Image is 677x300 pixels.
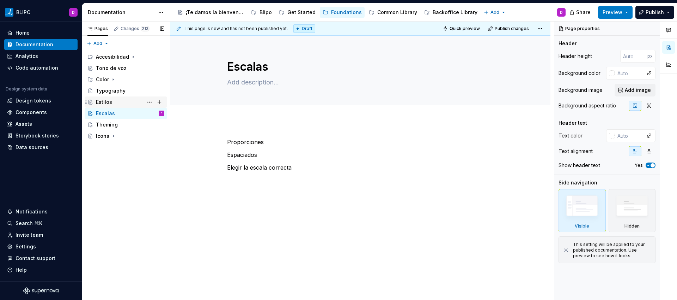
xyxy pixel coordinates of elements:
a: EscalasD [85,108,167,119]
a: ¡Te damos la bienvenida a Blipo! [175,7,247,18]
a: Invite team [4,229,78,241]
button: Add [85,39,111,48]
a: Design tokens [4,95,78,106]
a: Foundations [320,7,365,18]
a: Common Library [366,7,420,18]
div: Side navigation [559,179,597,186]
img: 45309493-d480-4fb3-9f86-8e3098b627c9.png [5,8,13,17]
div: Documentation [16,41,53,48]
div: D [161,110,162,117]
div: Background color [559,70,600,77]
div: Foundations [331,9,362,16]
div: Hidden [609,189,656,232]
div: Header height [559,53,592,60]
div: Search ⌘K [16,220,42,227]
div: Accesibilidad [96,53,129,60]
p: Espaciados [227,151,494,159]
button: Preview [598,6,633,19]
div: Tono de voz [96,65,127,72]
div: Settings [16,243,36,250]
span: Add [93,41,102,46]
button: Publish changes [486,24,532,34]
div: Components [16,109,47,116]
input: Auto [620,50,647,63]
a: Storybook stories [4,130,78,141]
div: Storybook stories [16,132,59,139]
div: Analytics [16,53,38,60]
div: Theming [96,121,118,128]
span: Quick preview [450,26,480,31]
div: Background image [559,87,603,94]
textarea: Escalas [226,58,492,75]
svg: Supernova Logo [23,287,59,294]
span: Publish changes [495,26,529,31]
button: Contact support [4,253,78,264]
button: Share [566,6,595,19]
span: This page is new and has not been published yet. [184,26,288,31]
p: Proporciones [227,138,494,146]
div: Header [559,40,577,47]
span: 213 [141,26,150,31]
div: Color [96,76,109,83]
label: Yes [635,163,643,168]
div: Text alignment [559,148,593,155]
div: Notifications [16,208,48,215]
div: Text color [559,132,583,139]
a: Data sources [4,142,78,153]
div: Visible [559,189,606,232]
div: Get Started [287,9,316,16]
div: Assets [16,120,32,128]
div: D [72,10,75,15]
button: Help [4,264,78,276]
button: BLIPOD [1,5,80,20]
div: Color [85,74,167,85]
a: Backoffice Library [421,7,480,18]
div: Design tokens [16,97,51,104]
button: Search ⌘K [4,218,78,229]
button: Add image [615,84,655,96]
div: Changes [121,26,150,31]
button: Add [482,7,508,17]
div: Show header text [559,162,600,169]
span: Add image [625,87,651,94]
a: Blipo [248,7,275,18]
span: Share [576,9,591,16]
a: Typography [85,85,167,96]
a: Get Started [276,7,318,18]
a: Components [4,107,78,118]
div: Icons [96,133,109,140]
a: Documentation [4,39,78,50]
a: Analytics [4,51,78,62]
a: Settings [4,241,78,252]
span: Preview [603,9,622,16]
input: Auto [615,129,643,142]
p: px [647,53,653,59]
div: Help [16,266,27,273]
div: Page tree [175,5,480,19]
button: Notifications [4,206,78,217]
div: Blipo [260,9,272,16]
div: Header text [559,119,587,127]
div: Backoffice Library [433,9,477,16]
div: Contact support [16,255,55,262]
a: Icons [85,130,167,142]
a: Assets [4,118,78,130]
div: Estilos [96,99,112,106]
div: Hidden [624,223,640,229]
span: Publish [646,9,664,16]
a: Estilos [85,96,167,108]
div: BLIPO [16,9,31,16]
div: Accesibilidad [85,51,167,63]
div: Documentation [88,9,154,16]
div: ¡Te damos la bienvenida a Blipo! [186,9,244,16]
button: Publish [635,6,674,19]
div: Data sources [16,144,48,151]
div: Typography [96,87,126,94]
div: Invite team [16,231,43,239]
a: Tono de voz [85,63,167,74]
div: Page tree [85,51,167,142]
span: Draft [302,26,312,31]
a: Theming [85,119,167,130]
div: Pages [87,26,108,31]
